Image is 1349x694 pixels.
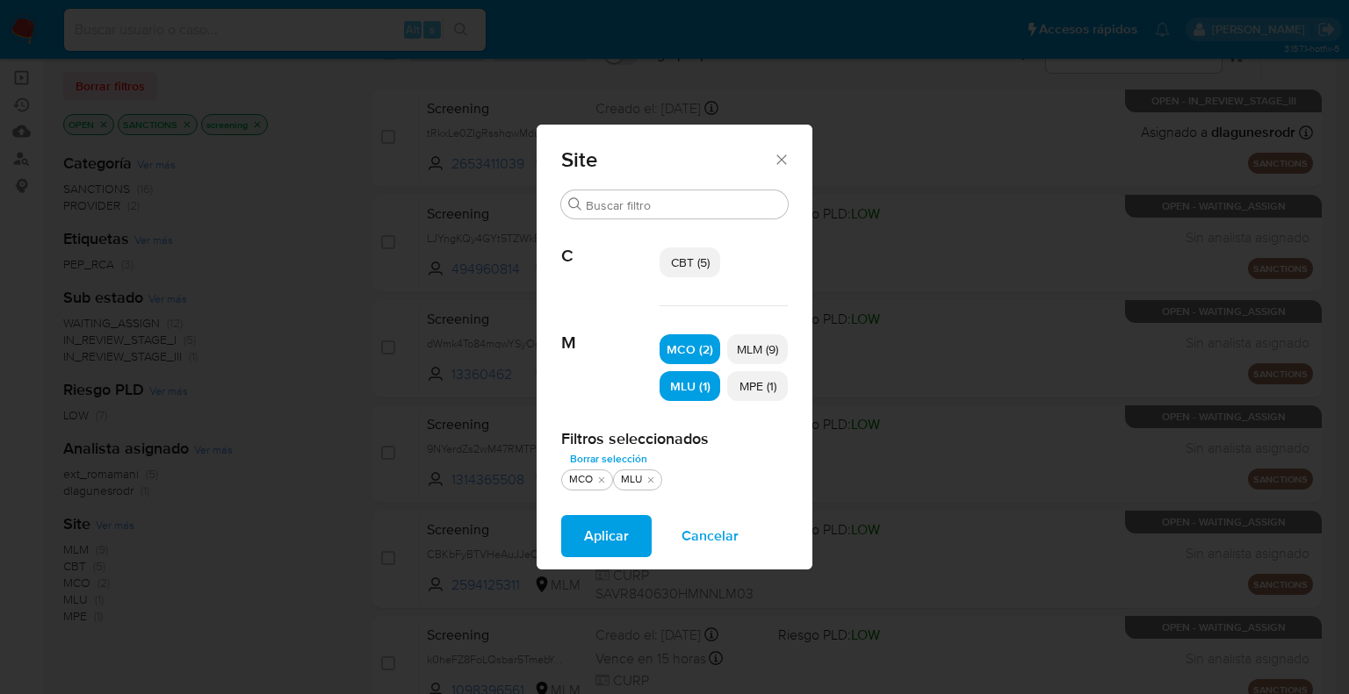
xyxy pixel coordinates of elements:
[667,340,713,358] span: MCO (2)
[568,197,582,211] button: Buscar
[561,448,656,469] button: Borrar selección
[584,517,629,555] span: Aplicar
[561,515,652,557] button: Aplicar
[617,472,646,487] div: MLU
[727,371,788,401] div: MPE (1)
[566,472,596,487] div: MCO
[561,429,788,448] h2: Filtros seleccionados
[682,517,739,555] span: Cancelar
[660,371,720,401] div: MLU (1)
[595,473,609,487] button: quitar MCO
[739,377,776,395] span: MPE (1)
[727,334,788,364] div: MLM (9)
[644,473,658,487] button: quitar MLU
[671,254,710,271] span: CBT (5)
[670,377,711,395] span: MLU (1)
[773,151,789,167] button: Cerrar
[561,219,660,267] span: C
[660,334,720,364] div: MCO (2)
[660,247,720,277] div: CBT (5)
[586,197,781,213] input: Buscar filtro
[570,450,647,468] span: Borrar selección
[659,515,761,557] button: Cancelar
[561,149,773,170] span: Site
[561,306,660,354] span: M
[737,340,778,358] span: MLM (9)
